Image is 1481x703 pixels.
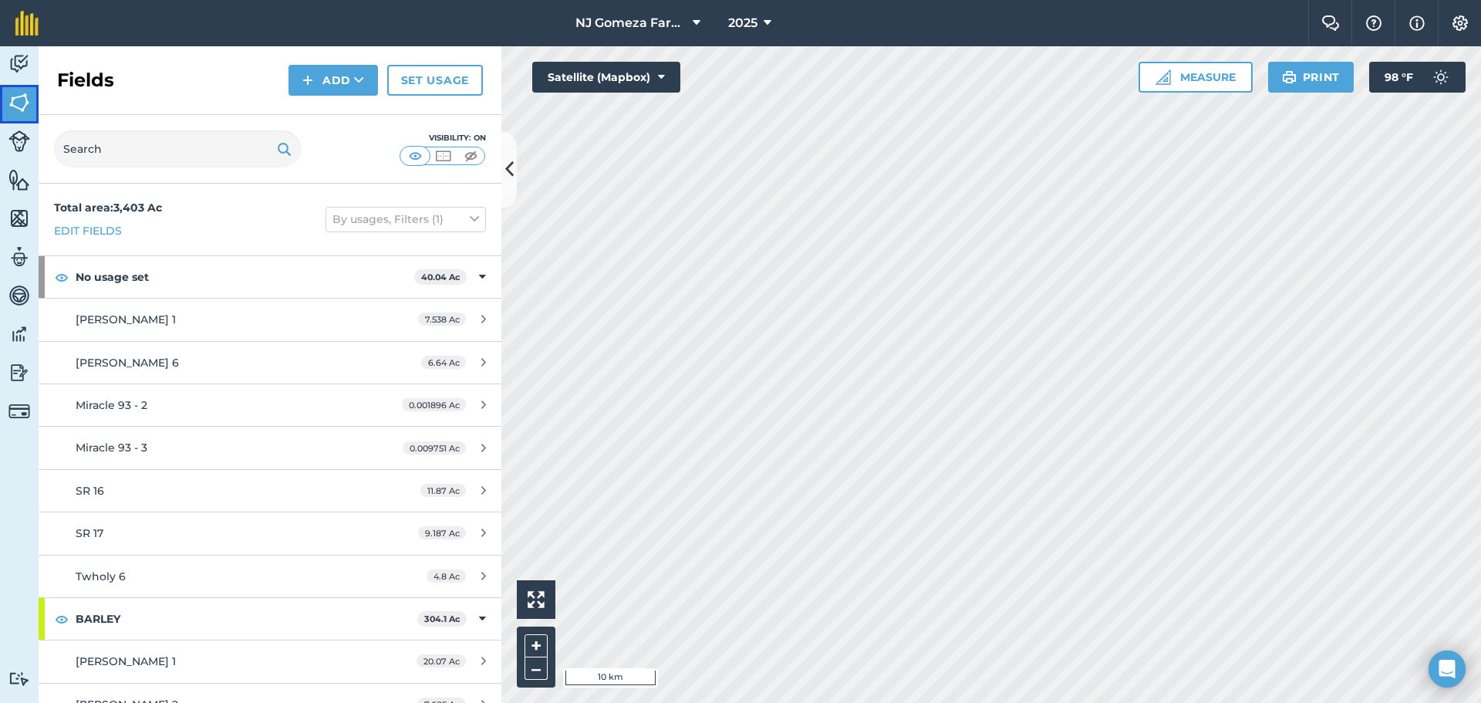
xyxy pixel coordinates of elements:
[1425,62,1456,93] img: svg+xml;base64,PD94bWwgdmVyc2lvbj0iMS4wIiBlbmNvZGluZz0idXRmLTgiPz4KPCEtLSBHZW5lcmF0b3I6IEFkb2JlIE...
[76,313,176,326] span: [PERSON_NAME] 1
[1155,69,1171,85] img: Ruler icon
[76,526,103,540] span: SR 17
[39,384,501,426] a: Miracle 93 - 20.001896 Ac
[8,671,30,686] img: svg+xml;base64,PD94bWwgdmVyc2lvbj0iMS4wIiBlbmNvZGluZz0idXRmLTgiPz4KPCEtLSBHZW5lcmF0b3I6IEFkb2JlIE...
[39,299,501,340] a: [PERSON_NAME] 17.538 Ac
[39,640,501,682] a: [PERSON_NAME] 120.07 Ac
[39,342,501,384] a: [PERSON_NAME] 66.64 Ac
[1369,62,1466,93] button: 98 °F
[76,598,417,640] strong: BARLEY
[532,62,680,93] button: Satellite (Mapbox)
[39,598,501,640] div: BARLEY304.1 Ac
[8,401,30,422] img: svg+xml;base64,PD94bWwgdmVyc2lvbj0iMS4wIiBlbmNvZGluZz0idXRmLTgiPz4KPCEtLSBHZW5lcmF0b3I6IEFkb2JlIE...
[1321,15,1340,31] img: Two speech bubbles overlapping with the left bubble in the forefront
[1429,651,1466,688] div: Open Intercom Messenger
[39,427,501,468] a: Miracle 93 - 30.009751 Ac
[402,398,466,411] span: 0.001896 Ac
[302,71,313,90] img: svg+xml;base64,PHN2ZyB4bWxucz0iaHR0cDovL3d3dy53My5vcmcvMjAwMC9zdmciIHdpZHRoPSIxNCIgaGVpZ2h0PSIyNC...
[1451,15,1469,31] img: A cog icon
[8,323,30,346] img: svg+xml;base64,PD94bWwgdmVyc2lvbj0iMS4wIiBlbmNvZGluZz0idXRmLTgiPz4KPCEtLSBHZW5lcmF0b3I6IEFkb2JlIE...
[575,14,687,32] span: NJ Gomeza Farms
[403,441,466,455] span: 0.009751 Ac
[76,356,179,370] span: [PERSON_NAME] 6
[76,256,414,298] strong: No usage set
[8,130,30,152] img: svg+xml;base64,PD94bWwgdmVyc2lvbj0iMS4wIiBlbmNvZGluZz0idXRmLTgiPz4KPCEtLSBHZW5lcmF0b3I6IEFkb2JlIE...
[1139,62,1253,93] button: Measure
[525,657,548,680] button: –
[8,91,30,114] img: svg+xml;base64,PHN2ZyB4bWxucz0iaHR0cDovL3d3dy53My5vcmcvMjAwMC9zdmciIHdpZHRoPSI1NiIgaGVpZ2h0PSI2MC...
[326,207,486,232] button: By usages, Filters (1)
[8,245,30,269] img: svg+xml;base64,PD94bWwgdmVyc2lvbj0iMS4wIiBlbmNvZGluZz0idXRmLTgiPz4KPCEtLSBHZW5lcmF0b3I6IEFkb2JlIE...
[1282,68,1297,86] img: svg+xml;base64,PHN2ZyB4bWxucz0iaHR0cDovL3d3dy53My5vcmcvMjAwMC9zdmciIHdpZHRoPSIxOSIgaGVpZ2h0PSIyNC...
[418,526,466,539] span: 9.187 Ac
[1365,15,1383,31] img: A question mark icon
[525,634,548,657] button: +
[461,148,481,164] img: svg+xml;base64,PHN2ZyB4bWxucz0iaHR0cDovL3d3dy53My5vcmcvMjAwMC9zdmciIHdpZHRoPSI1MCIgaGVpZ2h0PSI0MC...
[39,256,501,298] div: No usage set40.04 Ac
[76,654,176,668] span: [PERSON_NAME] 1
[39,512,501,554] a: SR 179.187 Ac
[76,441,147,455] span: Miracle 93 - 3
[288,65,378,96] button: Add
[8,284,30,307] img: svg+xml;base64,PD94bWwgdmVyc2lvbj0iMS4wIiBlbmNvZGluZz0idXRmLTgiPz4KPCEtLSBHZW5lcmF0b3I6IEFkb2JlIE...
[76,484,104,498] span: SR 16
[1268,62,1354,93] button: Print
[1385,62,1413,93] span: 98 ° F
[1409,14,1425,32] img: svg+xml;base64,PHN2ZyB4bWxucz0iaHR0cDovL3d3dy53My5vcmcvMjAwMC9zdmciIHdpZHRoPSIxNyIgaGVpZ2h0PSIxNy...
[424,613,460,624] strong: 304.1 Ac
[8,207,30,230] img: svg+xml;base64,PHN2ZyB4bWxucz0iaHR0cDovL3d3dy53My5vcmcvMjAwMC9zdmciIHdpZHRoPSI1NiIgaGVpZ2h0PSI2MC...
[427,569,466,583] span: 4.8 Ac
[421,356,466,369] span: 6.64 Ac
[406,148,425,164] img: svg+xml;base64,PHN2ZyB4bWxucz0iaHR0cDovL3d3dy53My5vcmcvMjAwMC9zdmciIHdpZHRoPSI1MCIgaGVpZ2h0PSI0MC...
[417,654,466,668] span: 20.07 Ac
[55,268,69,286] img: svg+xml;base64,PHN2ZyB4bWxucz0iaHR0cDovL3d3dy53My5vcmcvMjAwMC9zdmciIHdpZHRoPSIxOCIgaGVpZ2h0PSIyNC...
[387,65,483,96] a: Set usage
[76,569,126,583] span: Twholy 6
[57,68,114,93] h2: Fields
[8,168,30,191] img: svg+xml;base64,PHN2ZyB4bWxucz0iaHR0cDovL3d3dy53My5vcmcvMjAwMC9zdmciIHdpZHRoPSI1NiIgaGVpZ2h0PSI2MC...
[728,14,757,32] span: 2025
[15,11,39,35] img: fieldmargin Logo
[8,52,30,76] img: svg+xml;base64,PD94bWwgdmVyc2lvbj0iMS4wIiBlbmNvZGluZz0idXRmLTgiPz4KPCEtLSBHZW5lcmF0b3I6IEFkb2JlIE...
[420,484,466,497] span: 11.87 Ac
[434,148,453,164] img: svg+xml;base64,PHN2ZyB4bWxucz0iaHR0cDovL3d3dy53My5vcmcvMjAwMC9zdmciIHdpZHRoPSI1MCIgaGVpZ2h0PSI0MC...
[54,130,301,167] input: Search
[528,591,545,608] img: Four arrows, one pointing top left, one top right, one bottom right and the last bottom left
[421,272,460,282] strong: 40.04 Ac
[76,398,147,412] span: Miracle 93 - 2
[277,140,292,158] img: svg+xml;base64,PHN2ZyB4bWxucz0iaHR0cDovL3d3dy53My5vcmcvMjAwMC9zdmciIHdpZHRoPSIxOSIgaGVpZ2h0PSIyNC...
[54,201,162,215] strong: Total area : 3,403 Ac
[400,132,486,144] div: Visibility: On
[39,470,501,512] a: SR 1611.87 Ac
[8,361,30,384] img: svg+xml;base64,PD94bWwgdmVyc2lvbj0iMS4wIiBlbmNvZGluZz0idXRmLTgiPz4KPCEtLSBHZW5lcmF0b3I6IEFkb2JlIE...
[55,610,69,628] img: svg+xml;base64,PHN2ZyB4bWxucz0iaHR0cDovL3d3dy53My5vcmcvMjAwMC9zdmciIHdpZHRoPSIxOCIgaGVpZ2h0PSIyNC...
[418,313,466,326] span: 7.538 Ac
[39,556,501,597] a: Twholy 64.8 Ac
[54,222,122,239] a: Edit fields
